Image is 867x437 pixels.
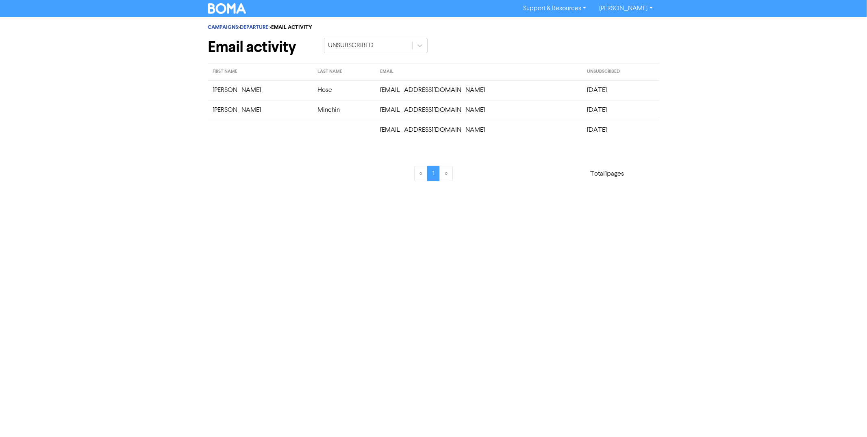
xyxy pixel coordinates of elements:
[208,38,312,57] h1: Email activity
[208,24,239,30] a: CAMPAIGNS
[593,2,659,15] a: [PERSON_NAME]
[375,63,582,80] th: EMAIL
[208,63,313,80] th: FIRST NAME
[582,80,659,100] td: [DATE]
[375,120,582,140] td: [EMAIL_ADDRESS][DOMAIN_NAME]
[591,169,624,179] p: Total 1 pages
[517,2,593,15] a: Support & Resources
[313,63,375,80] th: LAST NAME
[582,100,659,120] td: [DATE]
[582,120,659,140] td: [DATE]
[313,80,375,100] td: Hose
[375,100,582,120] td: [EMAIL_ADDRESS][DOMAIN_NAME]
[240,24,269,30] a: DEPARTURE
[427,166,440,181] a: Page 1 is your current page
[313,100,375,120] td: Minchin
[375,80,582,100] td: [EMAIL_ADDRESS][DOMAIN_NAME]
[328,41,374,50] div: UNSUBSCRIBED
[208,24,659,31] div: > > EMAIL ACTIVITY
[826,398,867,437] iframe: Chat Widget
[208,100,313,120] td: [PERSON_NAME]
[208,80,313,100] td: [PERSON_NAME]
[582,63,659,80] th: UNSUBSCRIBED
[208,3,246,14] img: BOMA Logo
